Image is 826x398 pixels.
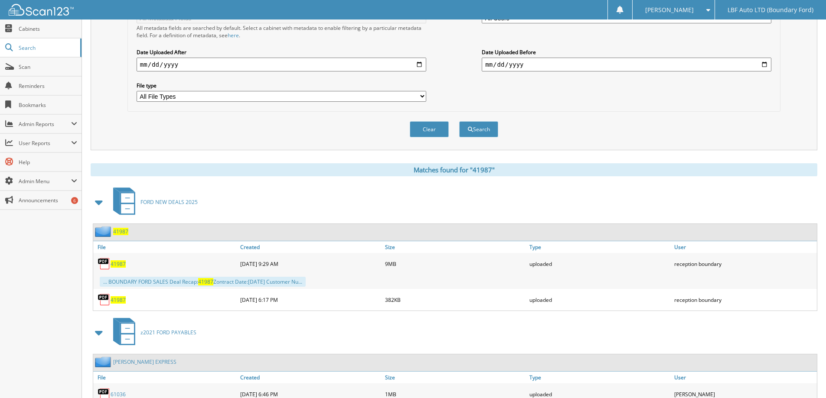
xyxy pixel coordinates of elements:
[137,82,426,89] label: File type
[95,226,113,237] img: folder2.png
[238,255,383,272] div: [DATE] 9:29 AM
[383,255,528,272] div: 9MB
[98,257,111,270] img: PDF.png
[482,58,771,71] input: end
[228,32,239,39] a: here
[19,101,77,109] span: Bookmarks
[645,7,694,13] span: [PERSON_NAME]
[111,391,126,398] a: 61036
[71,197,78,204] div: 6
[108,185,198,219] a: FORD NEW DEALS 2025
[527,255,672,272] div: uploaded
[113,358,176,366] a: [PERSON_NAME] EXPRESS
[19,82,77,90] span: Reminders
[111,296,126,304] a: 41987
[19,197,77,204] span: Announcements
[140,329,196,336] span: z2021 FORD PAYABLES
[459,121,498,137] button: Search
[108,315,196,349] a: z2021 FORD PAYABLES
[238,291,383,308] div: [DATE] 6:17 PM
[19,139,71,147] span: User Reports
[111,260,126,268] a: 41987
[19,159,77,166] span: Help
[19,178,71,185] span: Admin Menu
[95,356,113,367] img: folder2.png
[728,7,813,13] span: LBF Auto LTD (Boundary Ford)
[140,198,198,206] span: FORD NEW DEALS 2025
[383,372,528,383] a: Size
[527,291,672,308] div: uploaded
[672,241,817,253] a: User
[9,4,74,16] img: scan123-logo-white.svg
[410,121,449,137] button: Clear
[19,63,77,71] span: Scan
[137,24,426,39] div: All metadata fields are searched by default. Select a cabinet with metadata to enable filtering b...
[93,241,238,253] a: File
[198,278,213,285] span: 41987
[672,372,817,383] a: User
[19,25,77,32] span: Cabinets
[672,255,817,272] div: reception boundary
[137,58,426,71] input: start
[383,291,528,308] div: 382KB
[19,120,71,128] span: Admin Reports
[238,372,383,383] a: Created
[527,372,672,383] a: Type
[383,241,528,253] a: Size
[672,291,817,308] div: reception boundary
[783,356,826,398] iframe: Chat Widget
[98,293,111,306] img: PDF.png
[482,49,771,56] label: Date Uploaded Before
[93,372,238,383] a: File
[113,228,128,235] a: 41987
[137,49,426,56] label: Date Uploaded After
[19,44,76,52] span: Search
[527,241,672,253] a: Type
[100,277,306,287] div: ... BOUNDARY FORD SALES Deal Recap: Zontract Date:[DATE] Customer Nu...
[238,241,383,253] a: Created
[91,163,817,176] div: Matches found for "41987"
